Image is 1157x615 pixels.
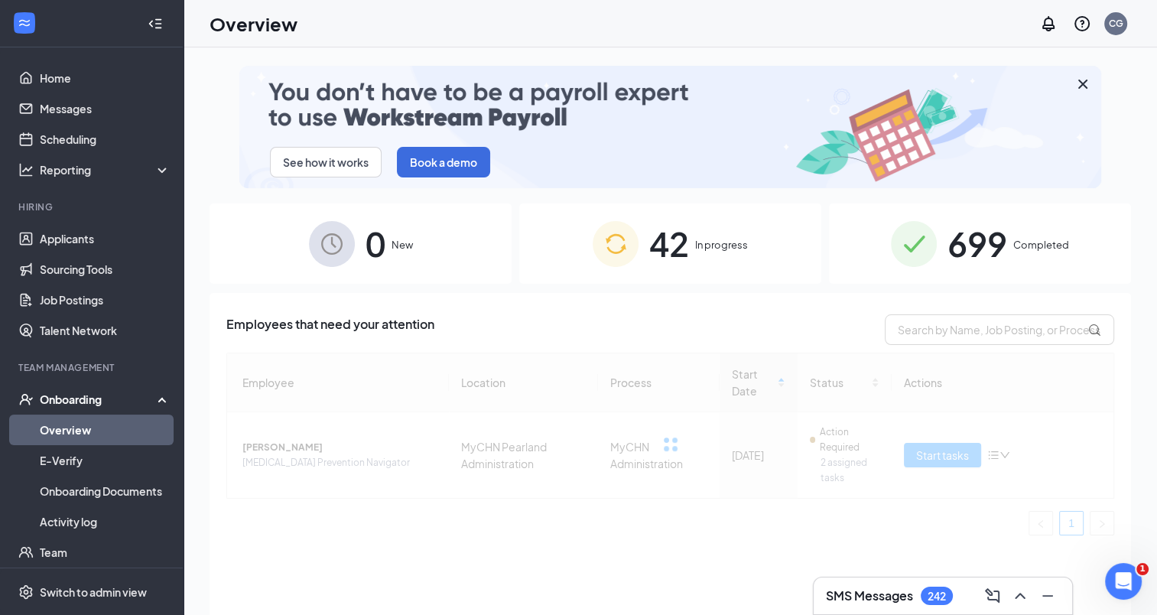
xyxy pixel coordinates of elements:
div: Switch to admin view [40,584,147,600]
a: Onboarding Documents [40,476,171,506]
a: Talent Network [40,315,171,346]
svg: ChevronUp [1011,587,1029,605]
a: Activity log [40,506,171,537]
svg: UserCheck [18,392,34,407]
div: Team Management [18,361,167,374]
a: Overview [40,415,171,445]
svg: Notifications [1039,15,1058,33]
div: 242 [928,590,946,603]
svg: Collapse [148,16,163,31]
h3: SMS Messages [826,587,913,604]
span: Employees that need your attention [226,314,434,345]
svg: Minimize [1038,587,1057,605]
button: See how it works [270,147,382,177]
a: Team [40,537,171,568]
span: New [392,237,413,252]
a: Applicants [40,223,171,254]
a: E-Verify [40,445,171,476]
a: Scheduling [40,124,171,155]
svg: ComposeMessage [983,587,1002,605]
iframe: Intercom live chat [1105,563,1142,600]
svg: WorkstreamLogo [17,15,32,31]
button: Book a demo [397,147,490,177]
input: Search by Name, Job Posting, or Process [885,314,1114,345]
h1: Overview [210,11,297,37]
span: 699 [947,217,1007,270]
svg: QuestionInfo [1073,15,1091,33]
span: In progress [695,237,748,252]
svg: Analysis [18,162,34,177]
svg: Cross [1074,75,1092,93]
button: ComposeMessage [980,584,1005,608]
div: Onboarding [40,392,158,407]
div: Reporting [40,162,171,177]
div: CG [1109,17,1123,30]
button: ChevronUp [1008,584,1032,608]
a: Sourcing Tools [40,254,171,285]
span: 42 [649,217,689,270]
img: payroll-small.gif [239,66,1101,188]
span: 0 [366,217,385,270]
svg: Settings [18,584,34,600]
a: Job Postings [40,285,171,315]
a: Home [40,63,171,93]
a: Messages [40,93,171,124]
span: Completed [1013,237,1069,252]
button: Minimize [1035,584,1060,608]
div: Hiring [18,200,167,213]
span: 1 [1136,563,1149,575]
